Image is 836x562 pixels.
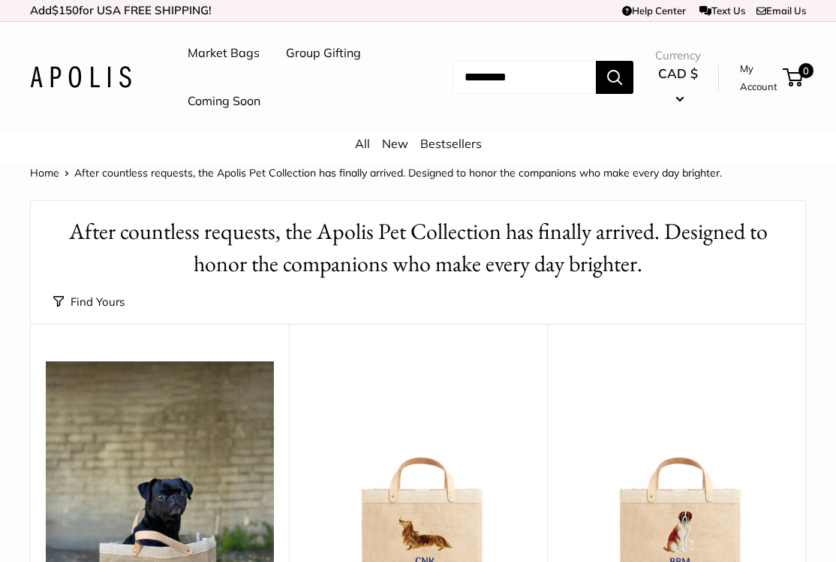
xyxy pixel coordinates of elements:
a: All [355,136,370,151]
a: New [382,136,408,151]
input: Search... [453,61,596,94]
h1: After countless requests, the Apolis Pet Collection has finally arrived. Designed to honor the co... [53,216,783,280]
a: Group Gifting [286,42,361,65]
a: Help Center [622,5,686,17]
span: After countless requests, the Apolis Pet Collection has finally arrived. Designed to honor the co... [74,166,722,180]
img: Apolis [30,66,131,88]
button: Search [596,61,633,94]
nav: Breadcrumb [30,163,722,183]
a: Text Us [699,5,745,17]
button: Find Yours [53,292,125,313]
a: Home [30,166,59,180]
a: Email Us [756,5,806,17]
a: My Account [740,59,777,96]
span: $150 [52,3,79,17]
a: 0 [784,68,803,86]
span: 0 [798,63,813,78]
span: Currency [655,45,701,66]
a: Coming Soon [188,90,260,113]
button: CAD $ [655,62,701,110]
a: Market Bags [188,42,260,65]
a: Bestsellers [420,136,482,151]
span: CAD $ [658,65,698,81]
